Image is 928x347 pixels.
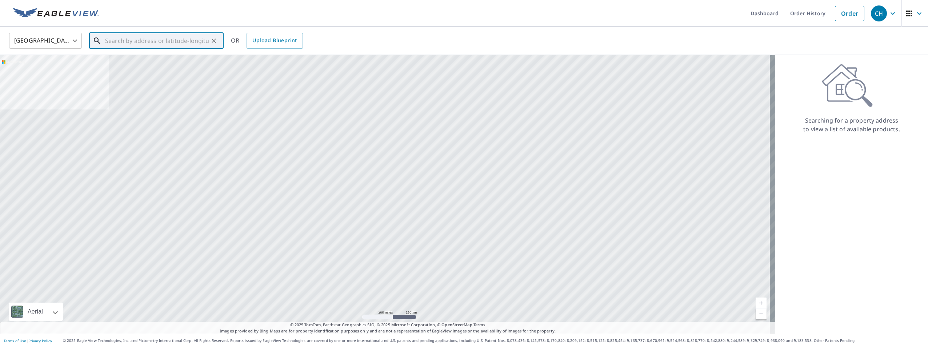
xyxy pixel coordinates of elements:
p: Searching for a property address to view a list of available products. [803,116,900,133]
div: OR [231,33,303,49]
img: EV Logo [13,8,99,19]
a: Terms [473,322,485,327]
span: Upload Blueprint [252,36,297,45]
p: | [4,339,52,343]
input: Search by address or latitude-longitude [105,31,209,51]
a: Privacy Policy [28,338,52,343]
a: Terms of Use [4,338,26,343]
button: Clear [209,36,219,46]
span: © 2025 TomTom, Earthstar Geographics SIO, © 2025 Microsoft Corporation, © [290,322,485,328]
p: © 2025 Eagle View Technologies, Inc. and Pictometry International Corp. All Rights Reserved. Repo... [63,338,924,343]
a: Upload Blueprint [247,33,303,49]
div: Aerial [9,303,63,321]
a: Current Level 5, Zoom Out [756,308,767,319]
a: Order [835,6,864,21]
div: Aerial [25,303,45,321]
a: OpenStreetMap [441,322,472,327]
div: CH [871,5,887,21]
div: [GEOGRAPHIC_DATA] [9,31,82,51]
a: Current Level 5, Zoom In [756,298,767,308]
